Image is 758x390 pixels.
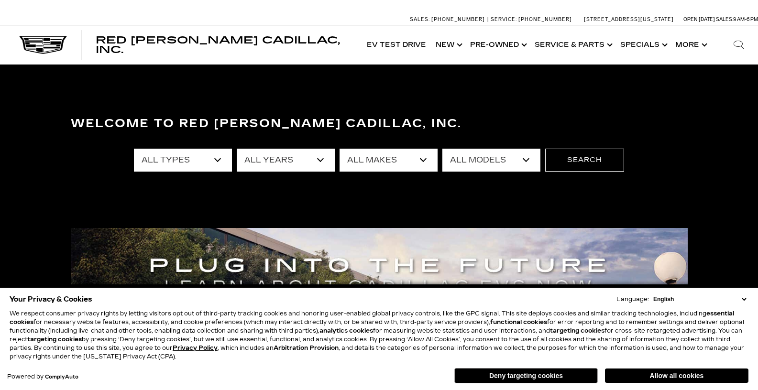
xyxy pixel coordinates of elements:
a: Service: [PHONE_NUMBER] [487,17,574,22]
a: ComplyAuto [45,374,78,380]
span: [PHONE_NUMBER] [431,16,485,22]
select: Filter by type [134,149,232,172]
a: EV Test Drive [362,26,431,64]
strong: Arbitration Provision [274,345,339,351]
span: Sales: [410,16,430,22]
span: Your Privacy & Cookies [10,292,92,306]
strong: targeting cookies [550,327,604,334]
select: Language Select [651,295,748,303]
strong: functional cookies [490,319,547,325]
span: Red [PERSON_NAME] Cadillac, Inc. [96,34,340,55]
strong: analytics cookies [319,327,373,334]
button: Search [545,149,624,172]
span: [PHONE_NUMBER] [518,16,572,22]
span: 9 AM-6 PM [733,16,758,22]
select: Filter by year [237,149,335,172]
a: Specials [615,26,670,64]
span: Sales: [716,16,733,22]
div: Language: [616,296,649,302]
button: Allow all cookies [605,368,748,383]
a: Red [PERSON_NAME] Cadillac, Inc. [96,35,352,54]
div: Powered by [7,374,78,380]
button: More [670,26,710,64]
a: Sales: [PHONE_NUMBER] [410,17,487,22]
a: Pre-Owned [465,26,530,64]
h3: Welcome to Red [PERSON_NAME] Cadillac, Inc. [71,114,688,133]
button: Deny targeting cookies [454,368,598,383]
select: Filter by make [340,149,438,172]
a: [STREET_ADDRESS][US_STATE] [584,16,674,22]
a: Service & Parts [530,26,615,64]
select: Filter by model [442,149,540,172]
span: Service: [491,16,517,22]
strong: targeting cookies [27,336,82,343]
img: Cadillac Dark Logo with Cadillac White Text [19,36,67,54]
p: We respect consumer privacy rights by letting visitors opt out of third-party tracking cookies an... [10,309,748,361]
span: Open [DATE] [683,16,715,22]
a: New [431,26,465,64]
a: Privacy Policy [173,345,218,351]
